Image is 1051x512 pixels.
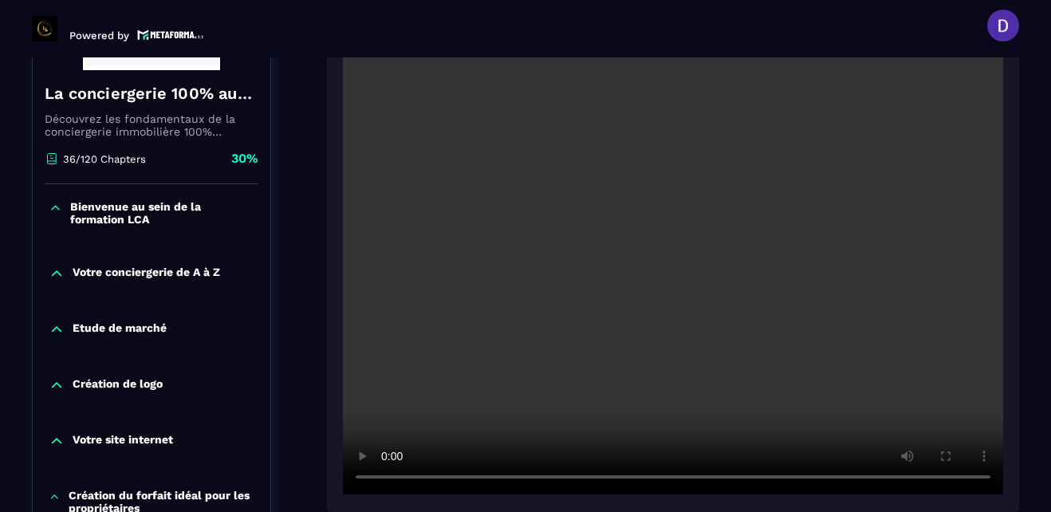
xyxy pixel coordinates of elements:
[231,150,258,167] p: 30%
[69,30,129,41] p: Powered by
[137,28,204,41] img: logo
[70,200,254,226] p: Bienvenue au sein de la formation LCA
[73,321,167,337] p: Etude de marché
[63,153,146,165] p: 36/120 Chapters
[73,266,220,282] p: Votre conciergerie de A à Z
[45,112,258,138] p: Découvrez les fondamentaux de la conciergerie immobilière 100% automatisée. Cette formation est c...
[45,82,258,104] h4: La conciergerie 100% automatisée
[73,433,173,449] p: Votre site internet
[73,377,163,393] p: Création de logo
[32,16,57,41] img: logo-branding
